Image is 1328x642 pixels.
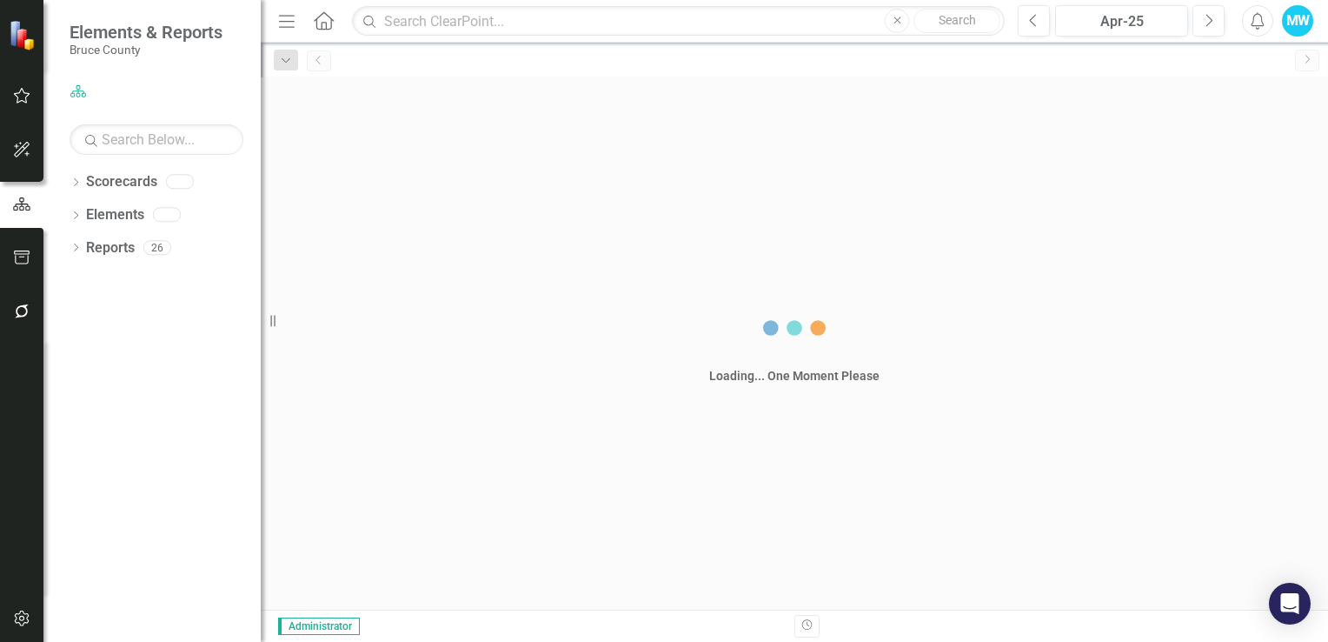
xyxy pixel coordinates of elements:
[9,20,39,50] img: ClearPoint Strategy
[913,9,1000,33] button: Search
[709,367,880,385] div: Loading... One Moment Please
[86,172,157,192] a: Scorecards
[86,205,144,225] a: Elements
[86,238,135,258] a: Reports
[278,618,360,635] span: Administrator
[1061,11,1182,32] div: Apr-25
[1269,583,1311,625] div: Open Intercom Messenger
[1055,5,1188,37] button: Apr-25
[352,6,1005,37] input: Search ClearPoint...
[70,124,243,155] input: Search Below...
[70,22,222,43] span: Elements & Reports
[70,43,222,57] small: Bruce County
[1282,5,1313,37] button: MW
[143,240,171,255] div: 26
[939,13,976,27] span: Search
